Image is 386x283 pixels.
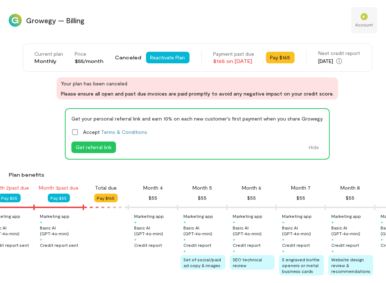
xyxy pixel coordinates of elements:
[282,242,310,248] div: Credit report
[9,171,383,178] div: Plan benefits
[282,257,320,274] span: 5 engraved bottle openers or metal business cards
[149,194,157,202] div: $55
[95,184,117,191] div: Total due
[192,184,212,191] div: Month 5
[233,219,235,225] div: +
[296,194,305,202] div: $55
[183,242,211,248] div: Credit report
[282,248,285,254] div: +
[247,194,256,202] div: $55
[233,225,275,236] div: Basic AI (GPT‑4o‑mini)
[146,52,190,63] button: Reactivate Plan
[233,248,235,254] div: +
[233,236,235,242] div: +
[134,213,164,219] div: Marketing app
[381,236,383,242] div: +
[198,194,207,202] div: $55
[94,194,118,202] button: Pay $165
[75,58,104,65] div: $55/month
[242,184,261,191] div: Month 6
[39,184,79,191] div: Month 3 past due
[40,225,82,236] div: Basic AI (GPT‑4o‑mini)
[75,50,104,58] div: Price
[71,115,323,122] div: Get your personal referral link and earn 10% on each new customer's first payment when you share ...
[331,257,370,274] span: Website design review & recommendations
[331,225,373,236] div: Basic AI (GPT‑4o‑mini)
[35,50,63,58] div: Current plan
[351,7,377,33] div: *Account
[183,236,186,242] div: +
[356,22,373,28] div: Account
[331,213,361,219] div: Marketing app
[183,248,186,254] div: +
[233,257,262,268] span: SEO technical review
[183,219,186,225] div: +
[319,50,360,57] div: Next credit report
[183,225,225,236] div: Basic AI (GPT‑4o‑mini)
[35,58,63,65] div: Monthly
[143,184,163,191] div: Month 4
[331,236,334,242] div: +
[61,90,334,97] span: Please ensure all open and past due invoices are paid promptly to avoid any negative impact on yo...
[233,242,261,248] div: Credit report
[291,184,311,191] div: Month 7
[134,236,137,242] div: +
[134,225,176,236] div: Basic AI (GPT‑4o‑mini)
[115,54,142,61] span: Canceled
[331,248,334,254] div: +
[40,213,70,219] div: Marketing app
[331,242,359,248] div: Credit report
[346,194,354,202] div: $55
[282,219,285,225] div: +
[40,242,78,248] div: Credit report sent
[340,184,360,191] div: Month 8
[331,219,334,225] div: +
[266,52,295,63] button: Pay $165
[381,219,383,225] div: +
[233,213,262,219] div: Marketing app
[134,242,162,248] div: Credit report
[282,225,324,236] div: Basic AI (GPT‑4o‑mini)
[83,128,147,136] span: Accept
[101,129,147,135] a: Terms & Conditions
[40,236,42,242] div: +
[61,80,334,87] span: Your plan has been canceled.
[40,219,42,225] div: +
[183,257,221,268] span: Set of social/paid ad copy & images
[71,141,116,153] button: Get referral link
[213,58,254,65] div: $165 on [DATE]
[26,15,347,25] span: Growegy — Billing
[282,213,312,219] div: Marketing app
[319,57,360,66] div: [DATE]
[213,50,254,58] div: Payment past due
[134,219,137,225] div: +
[304,141,323,153] button: Hide
[183,213,213,219] div: Marketing app
[282,236,285,242] div: +
[48,194,70,202] button: Pay $55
